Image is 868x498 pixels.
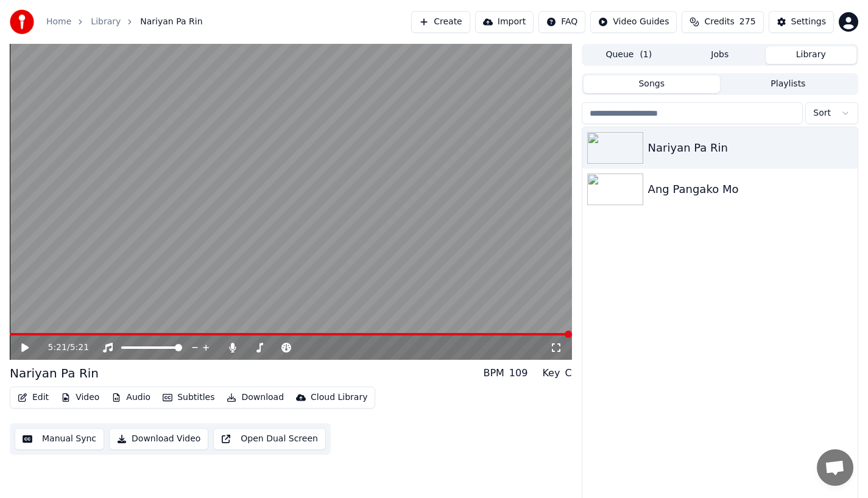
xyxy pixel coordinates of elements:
[48,342,67,354] span: 5:21
[56,389,104,406] button: Video
[91,16,121,28] a: Library
[48,342,77,354] div: /
[13,389,54,406] button: Edit
[15,428,104,450] button: Manual Sync
[46,16,203,28] nav: breadcrumb
[140,16,202,28] span: Nariyan Pa Rin
[213,428,326,450] button: Open Dual Screen
[648,139,853,156] div: Nariyan Pa Rin
[648,181,853,198] div: Ang Pangako Mo
[538,11,585,33] button: FAQ
[704,16,734,28] span: Credits
[720,75,856,93] button: Playlists
[10,365,99,382] div: Nariyan Pa Rin
[222,389,289,406] button: Download
[766,46,856,64] button: Library
[674,46,765,64] button: Jobs
[109,428,208,450] button: Download Video
[769,11,834,33] button: Settings
[107,389,155,406] button: Audio
[791,16,826,28] div: Settings
[682,11,763,33] button: Credits275
[542,366,560,381] div: Key
[584,46,674,64] button: Queue
[739,16,756,28] span: 275
[70,342,89,354] span: 5:21
[509,366,528,381] div: 109
[590,11,677,33] button: Video Guides
[565,366,571,381] div: C
[817,449,853,486] div: Open chat
[46,16,71,28] a: Home
[411,11,470,33] button: Create
[475,11,534,33] button: Import
[483,366,504,381] div: BPM
[640,49,652,61] span: ( 1 )
[311,391,367,404] div: Cloud Library
[10,10,34,34] img: youka
[584,75,720,93] button: Songs
[813,107,831,119] span: Sort
[158,389,219,406] button: Subtitles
